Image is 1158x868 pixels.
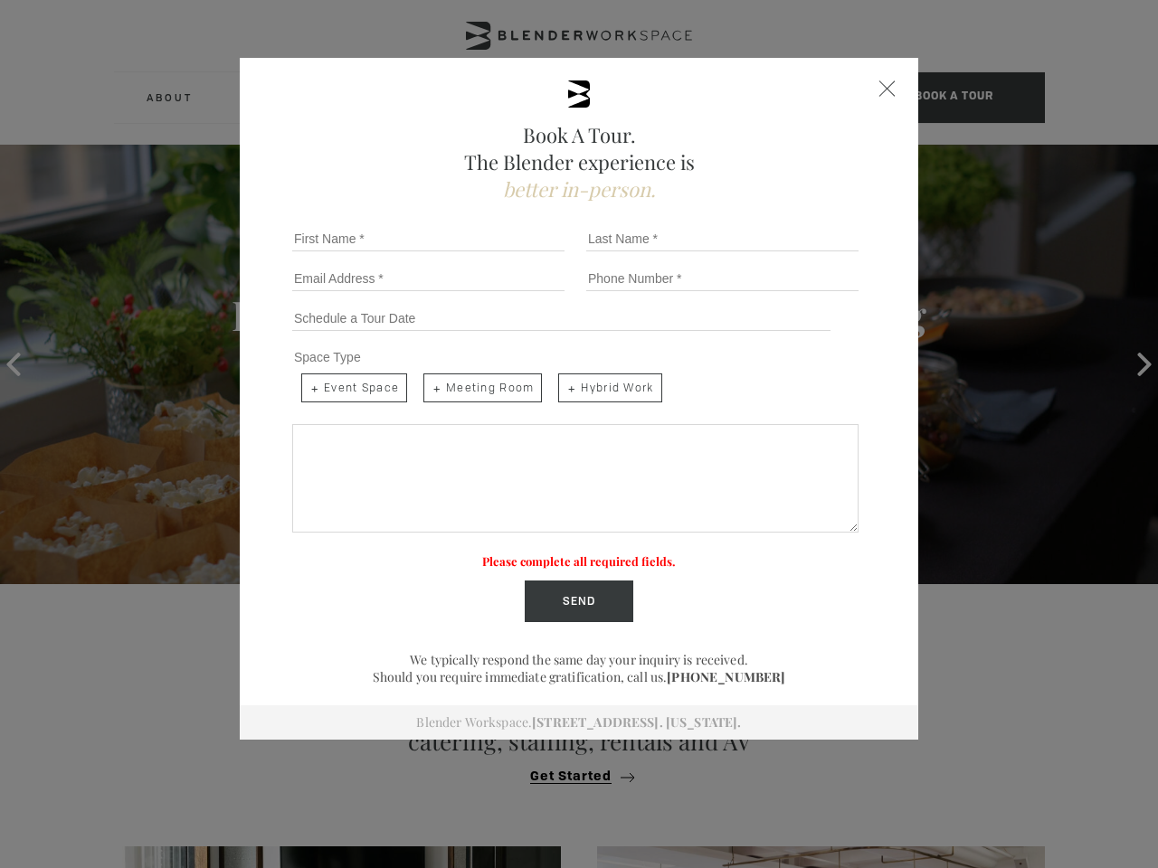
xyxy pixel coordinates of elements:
[525,580,633,622] input: Send
[285,651,873,668] p: We typically respond the same day your inquiry is received.
[558,373,661,402] span: Hybrid Work
[294,350,361,364] span: Space Type
[667,668,785,685] a: [PHONE_NUMBER]
[503,175,656,203] span: better in-person.
[423,373,542,402] span: Meeting Room
[292,226,565,251] input: First Name *
[532,713,741,731] a: [STREET_ADDRESS]. [US_STATE].
[879,80,896,97] div: Close form
[285,121,873,203] h2: Book A Tour. The Blender experience is
[482,553,676,569] label: Please complete all required fields.
[285,668,873,685] p: Should you require immediate gratification, call us.
[586,226,859,251] input: Last Name *
[292,306,831,331] input: Schedule a Tour Date
[753,141,1158,868] iframe: Chat Widget
[301,373,407,402] span: Event Space
[586,266,859,291] input: Phone Number *
[292,266,565,291] input: Email Address *
[240,705,918,740] div: Blender Workspace.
